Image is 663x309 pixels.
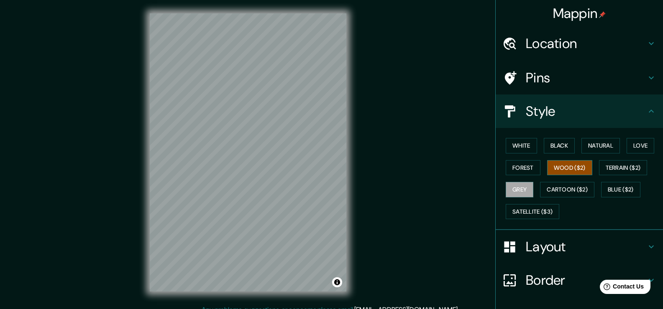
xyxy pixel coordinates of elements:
button: Satellite ($3) [506,204,559,220]
button: Natural [581,138,620,153]
iframe: Help widget launcher [589,276,654,300]
button: Toggle attribution [332,277,342,287]
div: Style [496,94,663,128]
div: Pins [496,61,663,94]
h4: Border [526,272,646,289]
button: Terrain ($2) [599,160,648,176]
h4: Location [526,35,646,52]
div: Location [496,27,663,60]
button: White [506,138,537,153]
button: Blue ($2) [601,182,640,197]
button: Grey [506,182,533,197]
h4: Mappin [553,5,606,22]
h4: Layout [526,238,646,255]
button: Cartoon ($2) [540,182,594,197]
button: Love [627,138,654,153]
h4: Style [526,103,646,120]
img: pin-icon.png [599,11,606,18]
button: Forest [506,160,540,176]
canvas: Map [150,13,346,291]
div: Layout [496,230,663,263]
div: Border [496,263,663,297]
button: Black [544,138,575,153]
button: Wood ($2) [547,160,592,176]
h4: Pins [526,69,646,86]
